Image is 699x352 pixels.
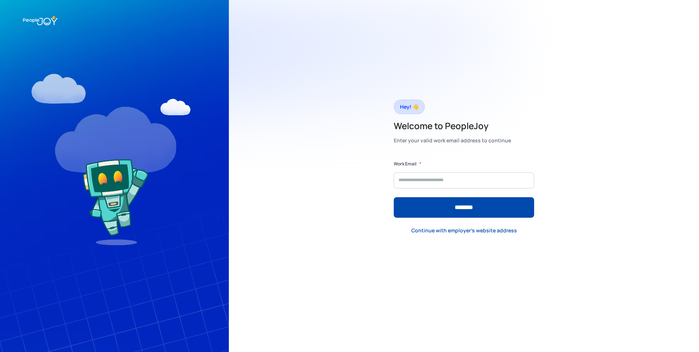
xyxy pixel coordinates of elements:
[400,102,419,112] div: Hey! 👋
[405,223,523,238] a: Continue with employer's website address
[394,160,534,218] form: Form
[394,120,511,132] h2: Welcome to PeopleJoy
[394,160,416,168] label: Work Email
[394,135,511,146] div: Enter your valid work email address to continue
[411,227,517,234] div: Continue with employer's website address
